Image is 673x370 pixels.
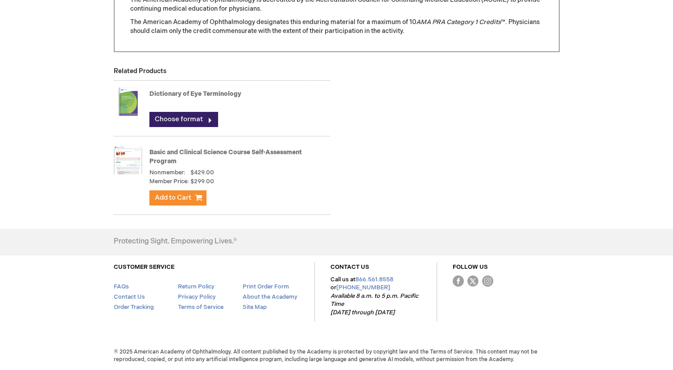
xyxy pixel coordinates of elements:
[355,276,393,283] a: 866.561.8558
[149,190,206,206] button: Add to Cart
[453,275,464,287] img: Facebook
[330,292,418,316] em: Available 8 a.m. to 5 p.m. Pacific Time [DATE] through [DATE]
[149,177,189,186] strong: Member Price:
[149,90,241,98] a: Dictionary of Eye Terminology
[178,293,216,300] a: Privacy Policy
[149,112,218,127] a: Choose format
[330,263,369,271] a: CONTACT US
[467,275,479,287] img: Twitter
[114,263,174,271] a: CUSTOMER SERVICE
[114,293,145,300] a: Contact Us
[178,283,215,290] a: Return Policy
[482,275,493,287] img: instagram
[178,304,223,311] a: Terms of Service
[114,304,154,311] a: Order Tracking
[114,67,166,75] strong: Related Products
[330,275,421,317] p: Call us at or
[155,193,191,202] span: Add to Cart
[149,148,302,165] a: Basic and Clinical Science Course Self-Assessment Program
[114,283,129,290] a: FAQs
[114,238,237,246] h4: Protecting Sight. Empowering Lives.®
[114,84,142,119] img: Dictionary of Eye Terminology
[190,177,214,186] span: $299.00
[149,169,186,177] strong: Nonmember:
[114,142,142,178] img: Basic and Clinical Science Course Self-Assessment Program
[243,304,267,311] a: Site Map
[107,348,566,363] span: © 2025 American Academy of Ophthalmology. All content published by the Academy is protected by co...
[416,18,501,26] em: AMA PRA Category 1 Credits
[243,283,289,290] a: Print Order Form
[243,293,297,300] a: About the Academy
[190,169,214,176] span: $429.00
[336,284,390,291] a: [PHONE_NUMBER]
[453,263,488,271] a: FOLLOW US
[130,18,543,36] p: The American Academy of Ophthalmology designates this enduring material for a maximum of 10 ™. Ph...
